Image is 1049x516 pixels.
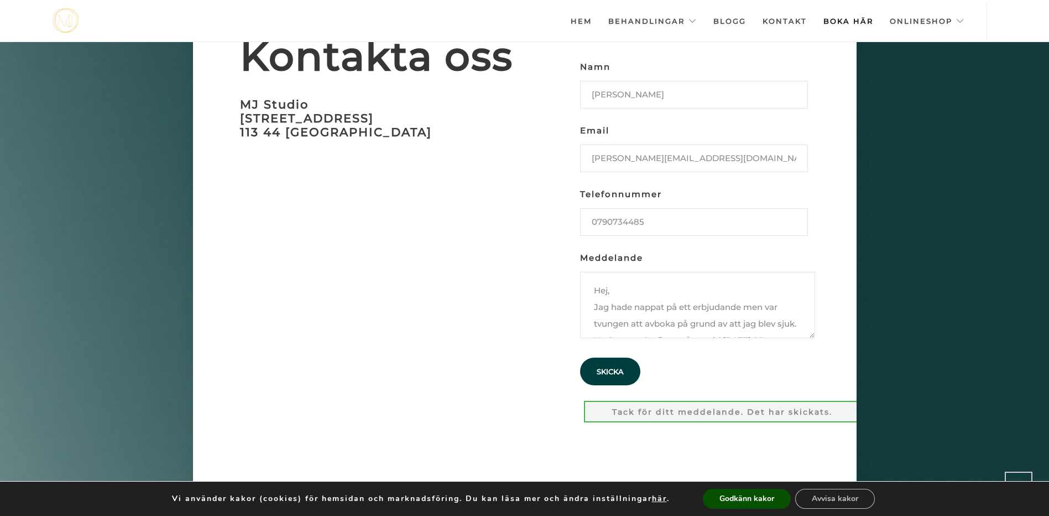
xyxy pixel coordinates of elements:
[571,2,592,40] a: Hem
[580,81,808,109] input: Namn
[580,358,640,385] input: Skicka
[580,59,808,120] label: Namn
[890,2,964,40] a: Onlineshop
[580,59,865,423] form: Kontaktformulär
[53,8,79,33] a: mjstudio mjstudio mjstudio
[795,489,875,509] button: Avvisa kakor
[823,2,873,40] a: Boka här
[652,494,667,504] button: här
[763,2,807,40] a: Kontakt
[580,145,808,172] input: Email
[703,489,791,509] button: Godkänn kakor
[580,208,808,236] input: Telefonnummer
[240,97,525,139] h3: MJ Studio [STREET_ADDRESS] 113 44 [GEOGRAPHIC_DATA]
[713,2,746,40] a: Blogg
[580,122,808,183] label: Email
[584,401,861,423] div: Tack för ditt meddelande. Det har skickats.
[240,37,525,75] span: Kontakta oss
[580,250,815,349] label: Meddelande
[580,186,808,247] label: Telefonnummer
[53,8,79,33] img: mjstudio
[172,494,670,504] p: Vi använder kakor (cookies) för hemsidan och marknadsföring. Du kan läsa mer och ändra inställnin...
[608,2,697,40] a: Behandlingar
[580,272,815,338] textarea: Meddelande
